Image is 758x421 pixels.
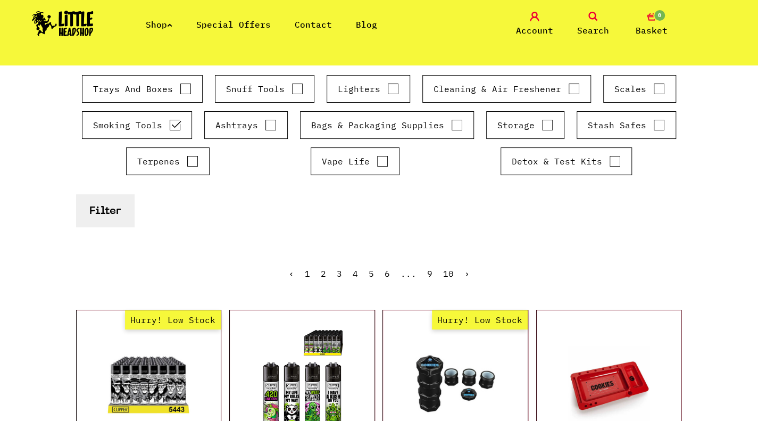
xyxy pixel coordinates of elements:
a: Contact [295,19,332,30]
a: 9 [427,268,432,279]
label: Trays And Boxes [93,82,191,95]
label: Detox & Test Kits [512,155,621,168]
a: Blog [356,19,377,30]
label: Snuff Tools [226,82,303,95]
label: Bags & Packaging Supplies [311,119,463,131]
img: Little Head Shop Logo [32,11,94,36]
label: Ashtrays [215,119,277,131]
a: 5 [369,268,374,279]
label: Scales [614,82,665,95]
label: Cleaning & Air Freshener [434,82,580,95]
label: Stash Safes [588,119,665,131]
button: Filter [76,194,134,227]
a: 3 [337,268,342,279]
span: 0 [653,9,666,22]
span: Hurry! Low Stock [432,310,528,329]
a: « Previous [289,268,294,279]
span: Account [516,24,553,37]
label: Lighters [338,82,399,95]
span: 2 [321,268,326,279]
span: ... [401,268,417,279]
a: Shop [146,19,172,30]
span: Search [577,24,609,37]
a: Search [567,12,620,37]
a: 4 [353,268,358,279]
a: Special Offers [196,19,271,30]
label: Vape Life [322,155,388,168]
a: 6 [385,268,390,279]
a: 1 [305,268,310,279]
span: Hurry! Low Stock [125,310,221,329]
span: Basket [636,24,668,37]
a: Next » [464,268,470,279]
a: 0 Basket [625,12,678,37]
a: 10 [443,268,454,279]
label: Storage [497,119,553,131]
label: Smoking Tools [93,119,181,131]
label: Terpenes [137,155,198,168]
